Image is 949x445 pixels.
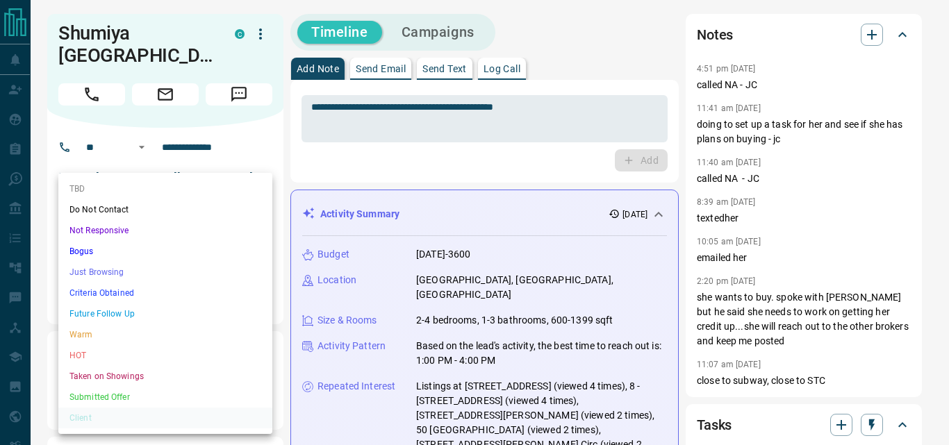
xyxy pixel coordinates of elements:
[58,366,272,387] li: Taken on Showings
[58,241,272,262] li: Bogus
[58,324,272,345] li: Warm
[58,199,272,220] li: Do Not Contact
[58,303,272,324] li: Future Follow Up
[58,345,272,366] li: HOT
[58,178,272,199] li: TBD
[58,220,272,241] li: Not Responsive
[58,262,272,283] li: Just Browsing
[58,387,272,408] li: Submitted Offer
[58,283,272,303] li: Criteria Obtained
